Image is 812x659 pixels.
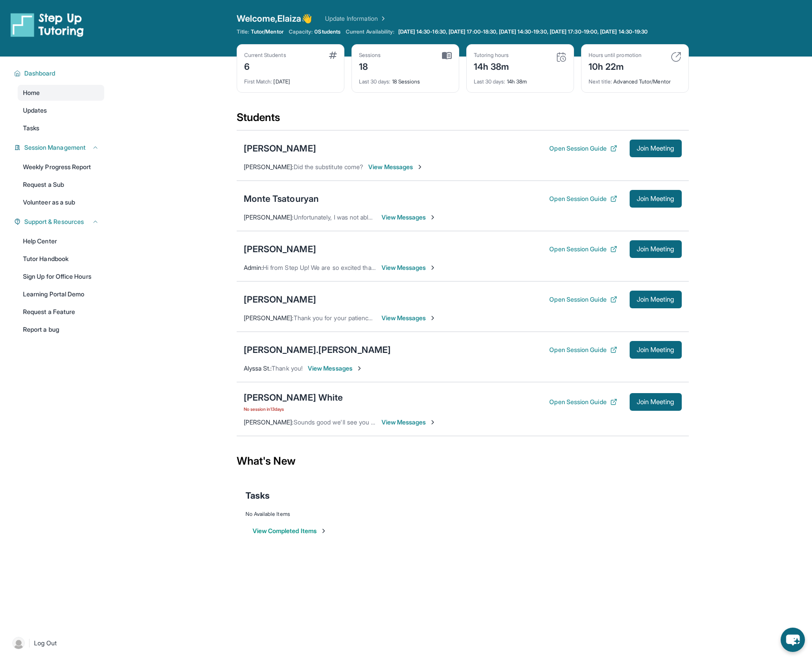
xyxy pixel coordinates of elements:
[21,69,99,78] button: Dashboard
[244,78,272,85] span: First Match :
[24,143,86,152] span: Session Management
[589,52,642,59] div: Hours until promotion
[245,511,680,518] div: No Available Items
[18,251,104,267] a: Tutor Handbook
[12,637,25,649] img: user-img
[244,391,343,404] div: [PERSON_NAME] White
[289,28,313,35] span: Capacity:
[429,214,436,221] img: Chevron-Right
[429,419,436,426] img: Chevron-Right
[589,78,612,85] span: Next title :
[630,140,682,157] button: Join Meeting
[398,28,648,35] span: [DATE] 14:30-16:30, [DATE] 17:00-18:30, [DATE] 14:30-19:30, [DATE] 17:30-19:00, [DATE] 14:30-19:30
[244,193,319,205] div: Monte Tsatouryan
[346,28,394,35] span: Current Availability:
[11,12,84,37] img: logo
[18,322,104,337] a: Report a bug
[378,14,387,23] img: Chevron Right
[416,163,423,170] img: Chevron-Right
[549,144,617,153] button: Open Session Guide
[253,526,327,535] button: View Completed Items
[637,347,675,352] span: Join Meeting
[630,341,682,359] button: Join Meeting
[637,146,675,151] span: Join Meeting
[9,633,104,653] a: |Log Out
[244,264,263,271] span: Admin :
[368,163,423,171] span: View Messages
[237,12,313,25] span: Welcome, Elaiza 👋
[637,246,675,252] span: Join Meeting
[24,69,56,78] span: Dashboard
[23,124,39,133] span: Tasks
[251,28,283,35] span: Tutor/Mentor
[245,489,270,502] span: Tasks
[359,78,391,85] span: Last 30 days :
[18,304,104,320] a: Request a Feature
[244,52,286,59] div: Current Students
[244,59,286,73] div: 6
[18,233,104,249] a: Help Center
[18,286,104,302] a: Learning Portal Demo
[237,28,249,35] span: Title:
[244,364,272,372] span: Alyssa St. :
[474,59,510,73] div: 14h 38m
[549,398,617,406] button: Open Session Guide
[244,293,316,306] div: [PERSON_NAME]
[589,73,681,85] div: Advanced Tutor/Mentor
[381,213,437,222] span: View Messages
[630,240,682,258] button: Join Meeting
[34,639,57,648] span: Log Out
[18,120,104,136] a: Tasks
[474,78,506,85] span: Last 30 days :
[549,295,617,304] button: Open Session Guide
[237,442,689,481] div: What's New
[244,243,316,255] div: [PERSON_NAME]
[244,163,294,170] span: [PERSON_NAME] :
[359,52,381,59] div: Sessions
[381,263,437,272] span: View Messages
[23,88,40,97] span: Home
[314,28,340,35] span: 0 Students
[23,106,47,115] span: Updates
[671,52,681,62] img: card
[18,177,104,193] a: Request a Sub
[244,405,343,413] span: No session in 13 days
[24,217,84,226] span: Support & Resources
[589,59,642,73] div: 10h 22m
[329,52,337,59] img: card
[630,190,682,208] button: Join Meeting
[549,345,617,354] button: Open Session Guide
[18,159,104,175] a: Weekly Progress Report
[630,393,682,411] button: Join Meeting
[244,314,294,322] span: [PERSON_NAME] :
[21,217,99,226] button: Support & Resources
[244,73,337,85] div: [DATE]
[442,52,452,60] img: card
[356,365,363,372] img: Chevron-Right
[244,418,294,426] span: [PERSON_NAME] :
[244,213,294,221] span: [PERSON_NAME] :
[474,73,567,85] div: 14h 38m
[637,196,675,201] span: Join Meeting
[308,364,363,373] span: View Messages
[18,102,104,118] a: Updates
[359,59,381,73] div: 18
[781,628,805,652] button: chat-button
[630,291,682,308] button: Join Meeting
[359,73,452,85] div: 18 Sessions
[381,418,437,427] span: View Messages
[294,418,428,426] span: Sounds good we'll see you [DATE] at 4-5PM ET
[549,245,617,254] button: Open Session Guide
[237,110,689,130] div: Students
[294,163,363,170] span: Did the substitute come?
[272,364,302,372] span: Thank you!
[381,314,437,322] span: View Messages
[244,344,391,356] div: [PERSON_NAME].[PERSON_NAME]
[429,314,436,322] img: Chevron-Right
[549,194,617,203] button: Open Session Guide
[637,297,675,302] span: Join Meeting
[18,194,104,210] a: Volunteer as a sub
[474,52,510,59] div: Tutoring hours
[21,143,99,152] button: Session Management
[28,638,30,648] span: |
